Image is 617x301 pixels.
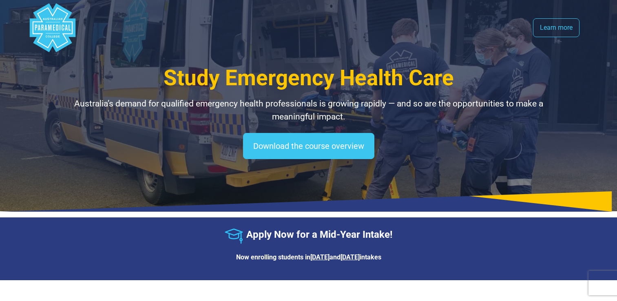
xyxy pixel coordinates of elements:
a: Download the course overview [243,133,374,159]
span: Study Emergency Health Care [164,65,454,91]
u: [DATE] [341,253,360,261]
u: [DATE] [310,253,330,261]
strong: Apply Now for a Mid-Year Intake! [246,229,393,240]
div: Australian Paramedical College [28,3,77,52]
a: Learn more [533,18,579,37]
p: Australia’s demand for qualified emergency health professionals is growing rapidly — and so are t... [70,97,547,123]
strong: Now enrolling students in and intakes [236,253,381,261]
